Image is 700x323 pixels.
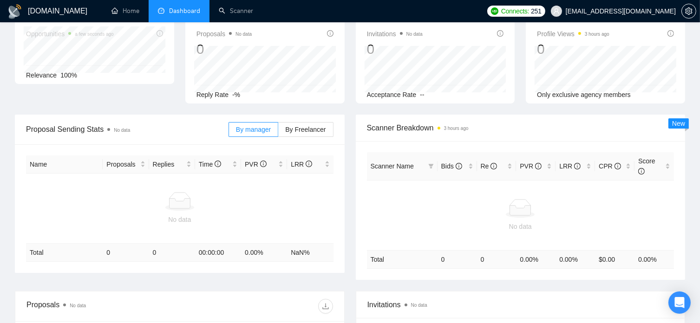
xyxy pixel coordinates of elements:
span: No data [70,303,86,308]
span: info-circle [535,163,542,169]
span: info-circle [615,163,621,169]
td: 0 [477,250,517,268]
td: NaN % [287,244,333,262]
span: Proposals [106,159,138,169]
span: setting [682,7,696,15]
div: 0 [196,40,252,58]
button: setting [681,4,696,19]
span: Re [481,162,497,170]
span: info-circle [215,161,221,167]
span: Acceptance Rate [367,91,417,98]
td: 0 [103,244,149,262]
span: filter [426,159,436,173]
span: Dashboard [169,7,200,15]
span: Proposals [196,28,252,39]
a: homeHome [111,7,139,15]
td: 0.00 % [556,250,595,268]
span: -- [420,91,424,98]
time: 3 hours ago [444,126,469,131]
td: 0 [438,250,477,268]
a: setting [681,7,696,15]
div: Open Intercom Messenger [668,291,691,314]
span: info-circle [574,163,581,169]
span: PVR [520,162,542,170]
span: By Freelancer [285,126,326,133]
span: CPR [599,162,621,170]
span: Bids [441,162,462,170]
span: No data [411,303,427,308]
span: LRR [559,162,581,170]
span: download [319,303,333,310]
button: download [318,299,333,314]
span: Invitations [367,28,423,39]
div: 0 [367,40,423,58]
span: Reply Rate [196,91,229,98]
span: No data [114,128,130,133]
span: LRR [291,161,312,168]
span: info-circle [491,163,497,169]
span: user [553,8,560,14]
th: Name [26,155,103,174]
span: Proposal Sending Stats [26,123,229,135]
span: -% [232,91,240,98]
span: Profile Views [537,28,609,39]
td: 0.00 % [241,244,287,262]
span: filter [428,163,434,169]
span: Connects: [501,6,529,16]
span: info-circle [638,168,645,174]
span: info-circle [306,161,312,167]
td: Total [26,244,103,262]
span: info-circle [456,163,462,169]
span: Replies [153,159,184,169]
div: No data [371,221,671,232]
td: 0 [149,244,195,262]
span: info-circle [260,161,267,167]
span: Scanner Name [371,162,414,170]
td: 0.00 % [635,250,674,268]
span: 100% [60,71,77,79]
span: Score [638,157,655,175]
a: searchScanner [219,7,253,15]
span: dashboard [158,7,164,14]
span: PVR [245,161,267,168]
span: Time [199,161,221,168]
span: Scanner Breakdown [367,122,674,134]
span: Only exclusive agency members [537,91,631,98]
span: By manager [236,126,271,133]
span: info-circle [327,30,334,37]
div: No data [30,214,330,225]
span: info-circle [497,30,504,37]
span: Invitations [367,299,674,310]
td: 00:00:00 [195,244,241,262]
td: Total [367,250,438,268]
span: 251 [531,6,541,16]
img: logo [7,4,22,19]
span: No data [236,32,252,37]
td: 0.00 % [516,250,556,268]
img: upwork-logo.png [491,7,498,15]
th: Proposals [103,155,149,174]
div: 0 [537,40,609,58]
span: Relevance [26,71,57,79]
span: New [672,120,685,127]
span: No data [406,32,423,37]
time: 3 hours ago [585,32,609,37]
span: info-circle [667,30,674,37]
td: $ 0.00 [595,250,635,268]
div: Proposals [26,299,180,314]
th: Replies [149,155,195,174]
